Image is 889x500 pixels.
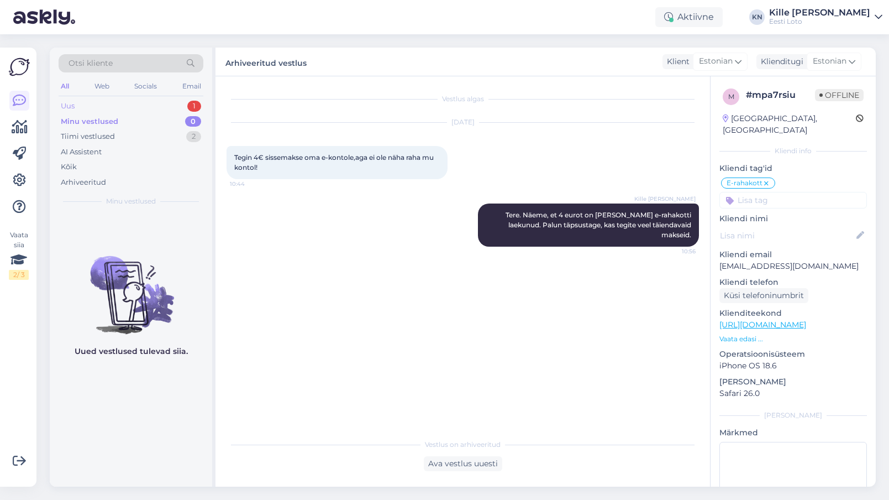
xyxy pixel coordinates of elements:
span: Estonian [699,55,733,67]
div: AI Assistent [61,147,102,158]
div: Küsi telefoninumbrit [719,288,808,303]
div: [PERSON_NAME] [719,410,867,420]
img: Askly Logo [9,56,30,77]
div: [DATE] [227,117,699,127]
div: 2 [186,131,201,142]
input: Lisa tag [719,192,867,209]
img: No chats [50,236,212,336]
div: Eesti Loto [769,17,870,26]
div: Kille [PERSON_NAME] [769,8,870,17]
div: Uus [61,101,75,112]
p: Kliendi email [719,249,867,261]
div: Email [180,79,203,93]
div: Arhiveeritud [61,177,106,188]
div: Klienditugi [756,56,803,67]
span: m [728,92,734,101]
p: [EMAIL_ADDRESS][DOMAIN_NAME] [719,261,867,272]
div: Web [92,79,112,93]
a: Kille [PERSON_NAME]Eesti Loto [769,8,882,26]
div: KN [749,9,765,25]
span: Kille [PERSON_NAME] [634,195,696,203]
span: Otsi kliente [69,58,113,69]
div: 0 [185,116,201,127]
p: Vaata edasi ... [719,334,867,344]
span: 10:56 [654,247,696,256]
span: Estonian [813,55,846,67]
p: Kliendi telefon [719,277,867,288]
a: [URL][DOMAIN_NAME] [719,320,806,330]
div: 1 [187,101,201,112]
p: Märkmed [719,427,867,439]
label: Arhiveeritud vestlus [225,54,307,69]
span: Tere. Näeme, et 4 eurot on [PERSON_NAME] e-rahakotti laekunud. Palun täpsustage, kas tegite veel ... [506,211,693,239]
p: iPhone OS 18.6 [719,360,867,372]
div: 2 / 3 [9,270,29,280]
p: Kliendi tag'id [719,163,867,174]
span: Minu vestlused [106,196,156,206]
div: # mpa7rsiu [746,88,815,102]
div: Socials [132,79,159,93]
span: E-rahakott [727,180,762,186]
div: Minu vestlused [61,116,118,127]
div: Tiimi vestlused [61,131,115,142]
div: Klient [662,56,690,67]
p: Uued vestlused tulevad siia. [75,346,188,357]
div: Kliendi info [719,146,867,156]
div: Ava vestlus uuesti [424,456,502,471]
input: Lisa nimi [720,230,854,242]
p: Operatsioonisüsteem [719,348,867,360]
span: 10:44 [230,180,271,188]
div: Vaata siia [9,230,29,280]
span: Offline [815,89,864,101]
p: [PERSON_NAME] [719,376,867,388]
p: Klienditeekond [719,308,867,319]
span: Vestlus on arhiveeritud [425,440,501,450]
span: Tegin 4€ sissemakse oma e-kontole,aga ei ole näha raha mu kontol! [234,153,435,171]
div: All [59,79,71,93]
div: Aktiivne [655,7,723,27]
p: Safari 26.0 [719,388,867,399]
div: Vestlus algas [227,94,699,104]
div: Kõik [61,162,77,173]
div: [GEOGRAPHIC_DATA], [GEOGRAPHIC_DATA] [723,113,856,136]
p: Kliendi nimi [719,213,867,225]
